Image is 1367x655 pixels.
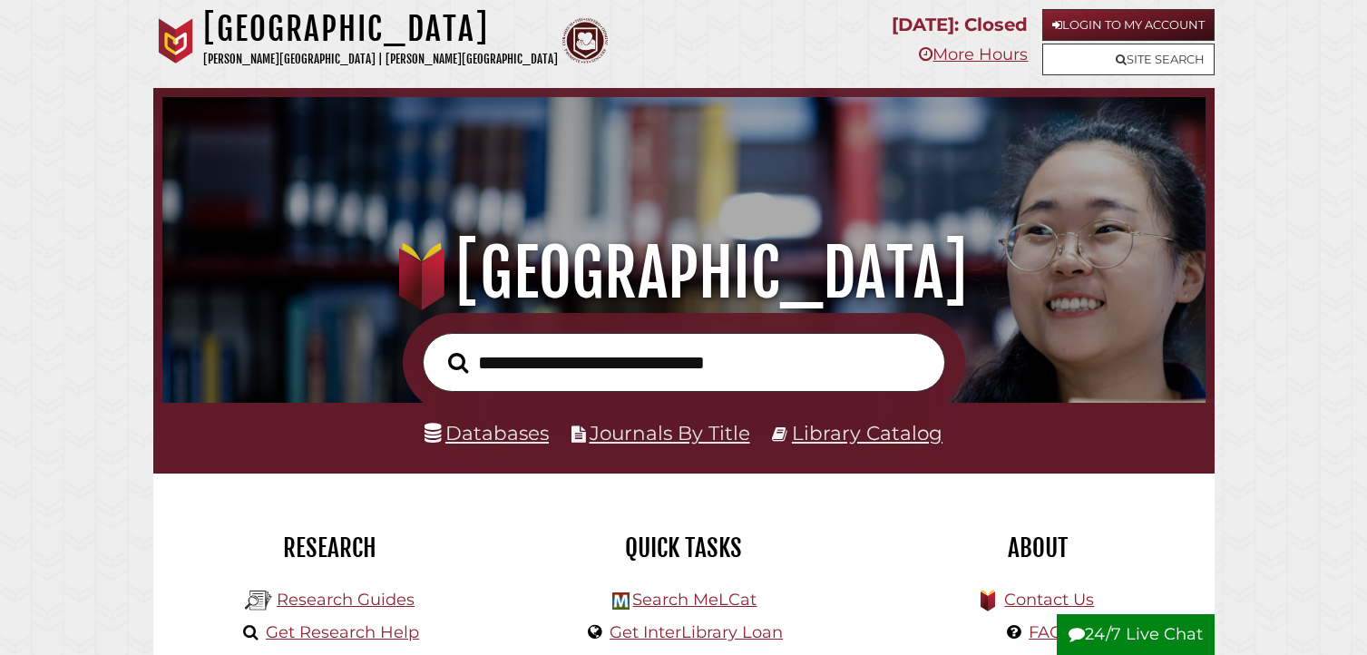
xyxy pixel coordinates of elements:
img: Calvin University [153,18,199,64]
a: Journals By Title [590,421,750,445]
i: Search [448,351,468,373]
a: Login to My Account [1042,9,1215,41]
h2: Quick Tasks [521,533,847,563]
a: Contact Us [1004,590,1094,610]
button: Search [439,347,477,378]
a: Library Catalog [792,421,942,445]
h2: Research [167,533,493,563]
img: Calvin Theological Seminary [562,18,608,64]
h2: About [874,533,1201,563]
a: FAQs [1029,622,1071,642]
a: Research Guides [277,590,415,610]
img: Hekman Library Logo [245,587,272,614]
h1: [GEOGRAPHIC_DATA] [203,9,558,49]
h1: [GEOGRAPHIC_DATA] [182,233,1185,313]
a: More Hours [919,44,1028,64]
p: [PERSON_NAME][GEOGRAPHIC_DATA] | [PERSON_NAME][GEOGRAPHIC_DATA] [203,49,558,70]
img: Hekman Library Logo [612,592,630,610]
a: Get InterLibrary Loan [610,622,783,642]
a: Databases [425,421,549,445]
a: Search MeLCat [632,590,757,610]
p: [DATE]: Closed [892,9,1028,41]
a: Site Search [1042,44,1215,75]
a: Get Research Help [266,622,419,642]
